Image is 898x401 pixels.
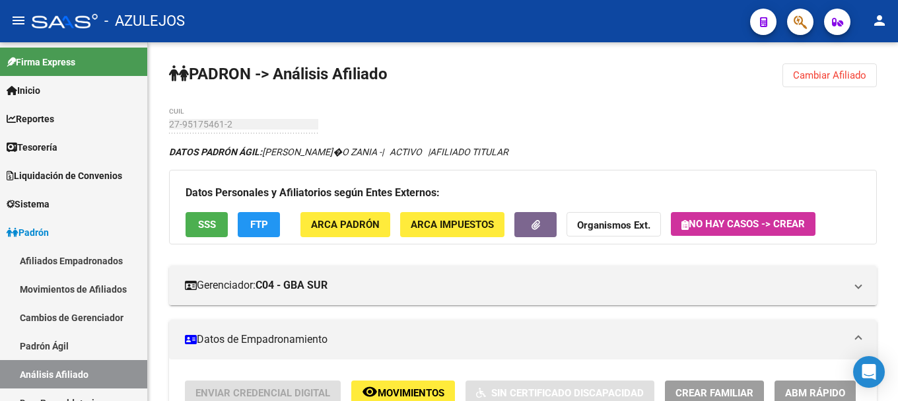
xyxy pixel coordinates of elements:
[7,83,40,98] span: Inicio
[256,278,328,293] strong: C04 - GBA SUR
[378,387,444,399] span: Movimientos
[671,212,815,236] button: No hay casos -> Crear
[411,219,494,231] span: ARCA Impuestos
[7,55,75,69] span: Firma Express
[169,65,388,83] strong: PADRON -> Análisis Afiliado
[7,225,49,240] span: Padrón
[782,63,877,87] button: Cambiar Afiliado
[853,356,885,388] div: Open Intercom Messenger
[400,212,504,237] button: ARCA Impuestos
[311,219,380,231] span: ARCA Padrón
[186,212,228,237] button: SSS
[785,387,845,399] span: ABM Rápido
[169,147,382,157] span: [PERSON_NAME]�O ZANIA -
[169,266,877,305] mat-expansion-panel-header: Gerenciador:C04 - GBA SUR
[169,147,262,157] strong: DATOS PADRÓN ÁGIL:
[681,218,805,230] span: No hay casos -> Crear
[11,13,26,28] mat-icon: menu
[7,140,57,155] span: Tesorería
[198,219,216,231] span: SSS
[7,112,54,126] span: Reportes
[567,212,661,237] button: Organismos Ext.
[185,278,845,293] mat-panel-title: Gerenciador:
[491,387,644,399] span: Sin Certificado Discapacidad
[872,13,887,28] mat-icon: person
[7,197,50,211] span: Sistema
[793,69,866,81] span: Cambiar Afiliado
[104,7,185,36] span: - AZULEJOS
[195,387,330,399] span: Enviar Credencial Digital
[430,147,508,157] span: AFILIADO TITULAR
[7,168,122,183] span: Liquidación de Convenios
[675,387,753,399] span: Crear Familiar
[169,320,877,359] mat-expansion-panel-header: Datos de Empadronamiento
[169,147,508,157] i: | ACTIVO |
[185,332,845,347] mat-panel-title: Datos de Empadronamiento
[186,184,860,202] h3: Datos Personales y Afiliatorios según Entes Externos:
[577,220,650,232] strong: Organismos Ext.
[362,384,378,400] mat-icon: remove_red_eye
[300,212,390,237] button: ARCA Padrón
[238,212,280,237] button: FTP
[250,219,268,231] span: FTP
